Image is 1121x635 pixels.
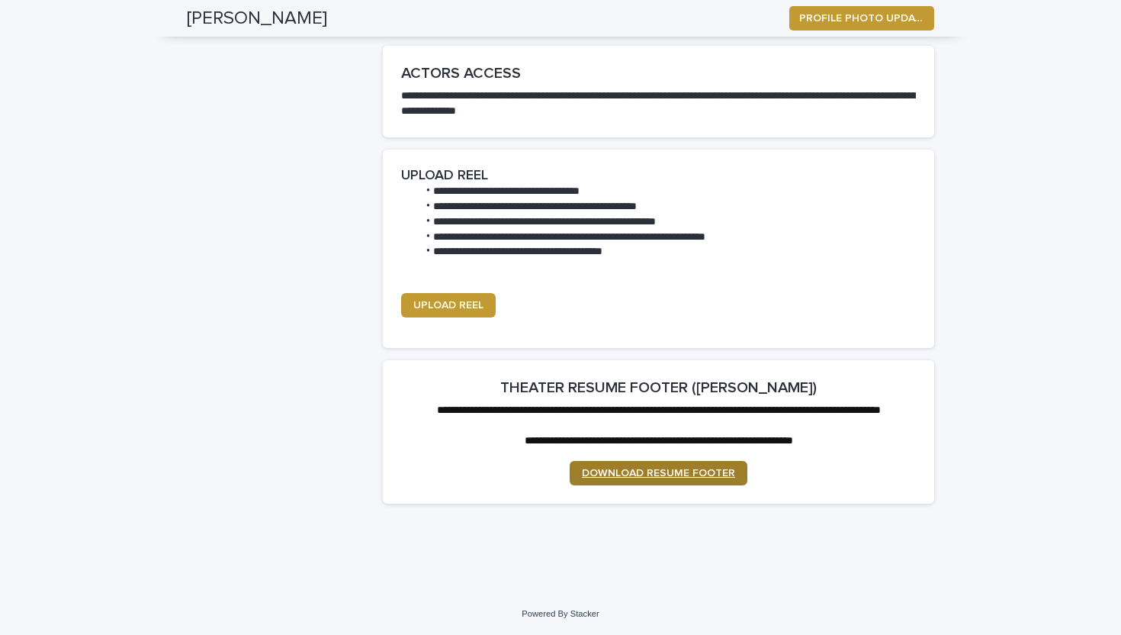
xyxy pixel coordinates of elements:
[789,6,934,31] button: PROFILE PHOTO UPDATE
[401,168,488,185] h2: UPLOAD REEL
[401,64,916,82] h2: ACTORS ACCESS
[799,11,924,26] span: PROFILE PHOTO UPDATE
[401,293,496,317] a: UPLOAD REEL
[522,609,599,618] a: Powered By Stacker
[570,461,747,485] a: DOWNLOAD RESUME FOOTER
[582,468,735,479] span: DOWNLOAD RESUME FOOTER
[500,379,817,397] h2: THEATER RESUME FOOTER ([PERSON_NAME])
[187,8,327,30] h2: [PERSON_NAME]
[413,300,483,311] span: UPLOAD REEL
